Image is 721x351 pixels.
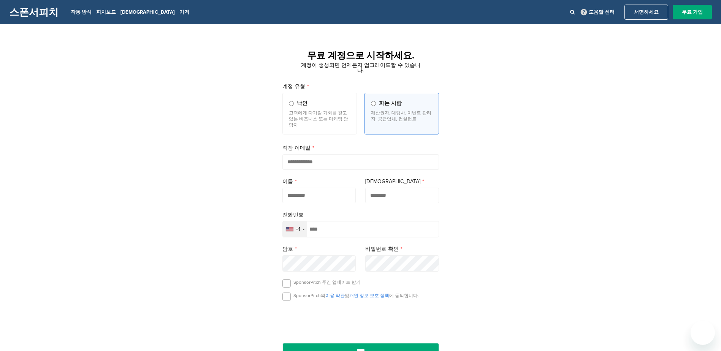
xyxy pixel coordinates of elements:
[282,177,356,186] label: 이름
[325,293,345,298] a: 이용 약관
[282,211,439,219] label: 전화번호
[289,101,294,106] input: 낙인 고객에게 다가갈 기회를 찾고 있는 비즈니스 또는 마케팅 담당자
[293,292,419,299] p: SponsorPitch의 및 에 동의합니다.
[624,5,668,20] a: 서명하세요
[71,9,92,15] a: 작동 방식
[365,245,439,253] label: 비밀번호 확인
[379,99,402,108] span: 파는 사람
[282,245,356,253] label: 암호
[349,293,389,298] a: 개인 정보 보호 정책
[96,9,116,15] a: 피치보드
[282,144,439,152] label: 직장 이메일
[297,99,307,108] span: 낙인
[293,279,361,285] p: SponsorPitch 주간 업데이트 받기
[579,8,616,17] a: 도움말 센터
[317,310,404,332] iframe: reCAPTCHA
[365,177,439,186] label: [DEMOGRAPHIC_DATA]
[296,227,300,232] div: +1
[289,110,350,128] p: 고객에게 다가갈 기회를 찾고 있는 비즈니스 또는 마케팅 담당자
[273,49,448,63] h1: 무료 계정으로 시작하세요.
[301,62,420,74] span: 계정이 생성되면 언제든지 업그레이드할 수 있습니다.
[283,221,307,237] div: 선택한 국가
[9,7,59,17] a: 스폰서피치
[282,82,439,91] label: 계정 유형
[120,9,175,15] a: [DEMOGRAPHIC_DATA]
[371,110,433,122] p: 재산권자, 대행사, 이벤트 관리자, 공급업체, 컨설턴트
[179,9,189,15] a: 가격
[371,101,376,106] input: 파는 사람 재산권자, 대행사, 이벤트 관리자, 공급업체, 컨설턴트
[673,5,712,19] a: 무료 가입
[691,321,715,345] iframe: 메시징 창을 시작하는 버튼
